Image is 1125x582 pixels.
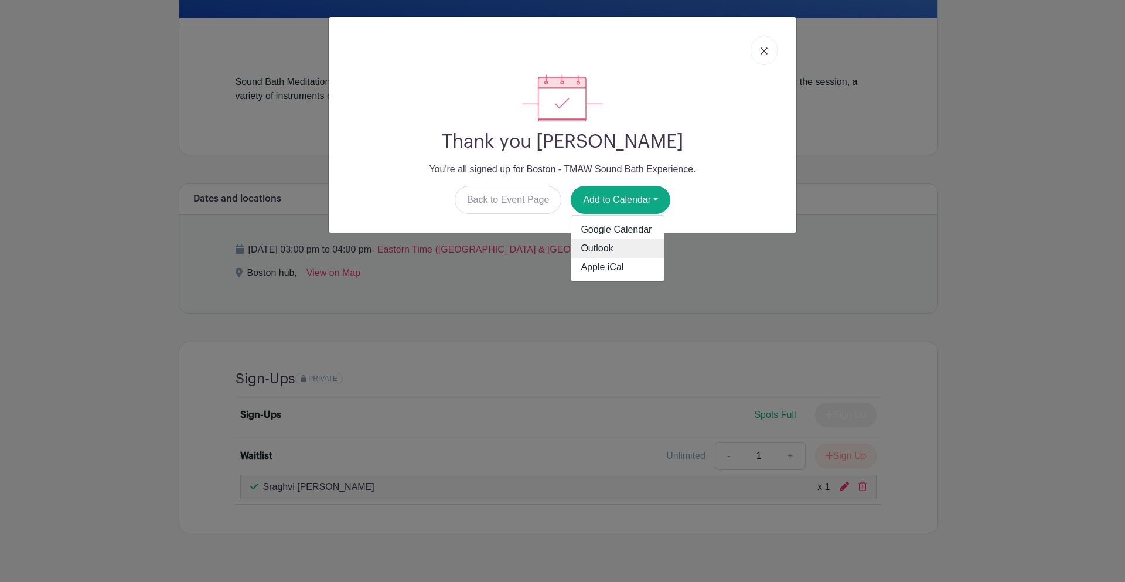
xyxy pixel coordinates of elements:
img: close_button-5f87c8562297e5c2d7936805f587ecaba9071eb48480494691a3f1689db116b3.svg [761,47,768,55]
p: You're all signed up for Boston - TMAW Sound Bath Experience. [338,162,787,176]
a: Back to Event Page [455,186,562,214]
h2: Thank you [PERSON_NAME] [338,131,787,153]
button: Add to Calendar [571,186,670,214]
a: Google Calendar [571,220,664,239]
img: signup_complete-c468d5dda3e2740ee63a24cb0ba0d3ce5d8a4ecd24259e683200fb1569d990c8.svg [522,74,603,121]
a: Outlook [571,239,664,258]
a: Apple iCal [571,258,664,277]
